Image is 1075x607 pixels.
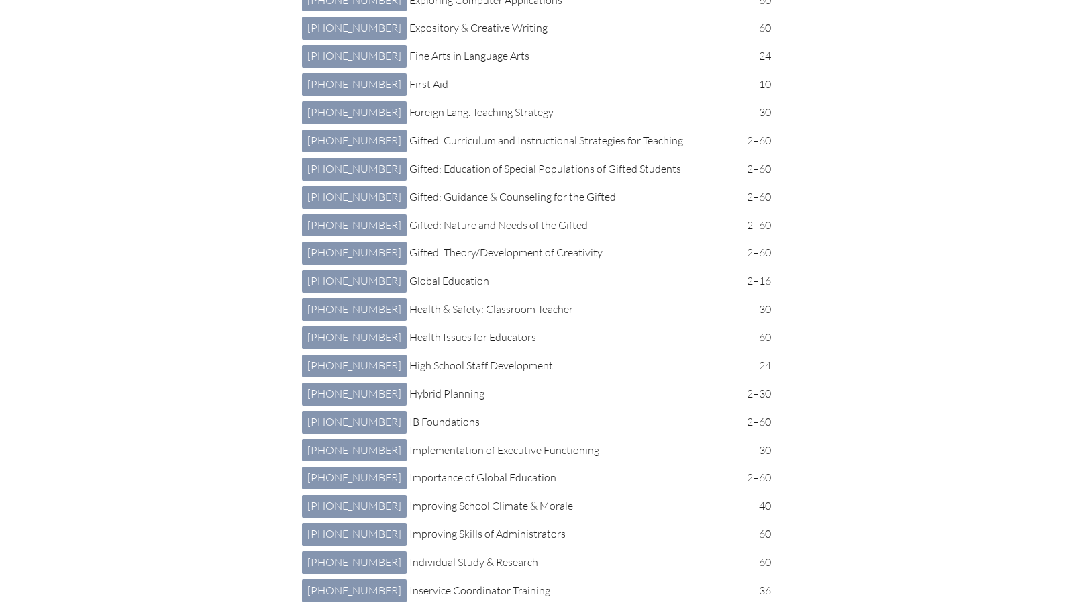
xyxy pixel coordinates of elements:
a: [PHONE_NUMBER] [302,439,407,462]
p: 10 [743,76,771,93]
a: [PHONE_NUMBER] [302,130,407,152]
a: [PHONE_NUMBER] [302,45,407,68]
a: [PHONE_NUMBER] [302,467,407,489]
a: [PHONE_NUMBER] [302,214,407,237]
p: 60 [743,329,771,346]
p: Inservice Coordinator Training [409,582,732,600]
p: Implementation of Executive Functioning [409,442,732,459]
p: Health & Safety: Classroom Teacher [409,301,732,318]
p: Health Issues for Educators [409,329,732,346]
a: [PHONE_NUMBER] [302,326,407,349]
p: Importance of Global Education [409,469,732,487]
p: Gifted: Nature and Needs of the Gifted [409,217,732,234]
p: Expository & Creative Writing [409,19,732,37]
a: [PHONE_NUMBER] [302,579,407,602]
p: 2–16 [743,273,771,290]
p: Fine Arts in Language Arts [409,48,732,65]
a: [PHONE_NUMBER] [302,270,407,293]
a: [PHONE_NUMBER] [302,523,407,546]
p: 2–60 [743,132,771,150]
p: Improving School Climate & Morale [409,498,732,515]
p: Gifted: Curriculum and Instructional Strategies for Teaching [409,132,732,150]
a: [PHONE_NUMBER] [302,355,407,377]
p: 2–60 [743,469,771,487]
p: 2–60 [743,160,771,178]
p: 24 [743,48,771,65]
p: 40 [743,498,771,515]
a: [PHONE_NUMBER] [302,73,407,96]
a: [PHONE_NUMBER] [302,495,407,518]
a: [PHONE_NUMBER] [302,186,407,209]
a: [PHONE_NUMBER] [302,17,407,40]
p: IB Foundations [409,414,732,431]
p: 2–60 [743,189,771,206]
p: 30 [743,442,771,459]
p: Global Education [409,273,732,290]
a: [PHONE_NUMBER] [302,383,407,406]
p: 60 [743,526,771,543]
p: Gifted: Guidance & Counseling for the Gifted [409,189,732,206]
p: High School Staff Development [409,357,732,375]
p: 36 [743,582,771,600]
p: Hybrid Planning [409,385,732,403]
a: [PHONE_NUMBER] [302,298,407,321]
p: Gifted: Education of Special Populations of Gifted Students [409,160,732,178]
p: Improving Skills of Administrators [409,526,732,543]
p: 2–60 [743,217,771,234]
p: 2–60 [743,414,771,431]
a: [PHONE_NUMBER] [302,411,407,434]
p: First Aid [409,76,732,93]
p: 60 [743,19,771,37]
p: 30 [743,301,771,318]
p: Foreign Lang. Teaching Strategy [409,104,732,122]
p: 60 [743,554,771,571]
p: 24 [743,357,771,375]
a: [PHONE_NUMBER] [302,101,407,124]
p: Individual Study & Research [409,554,732,571]
a: [PHONE_NUMBER] [302,242,407,265]
p: Gifted: Theory/Development of Creativity [409,244,732,262]
a: [PHONE_NUMBER] [302,551,407,574]
a: [PHONE_NUMBER] [302,158,407,181]
p: 30 [743,104,771,122]
p: 2–30 [743,385,771,403]
p: 2–60 [743,244,771,262]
